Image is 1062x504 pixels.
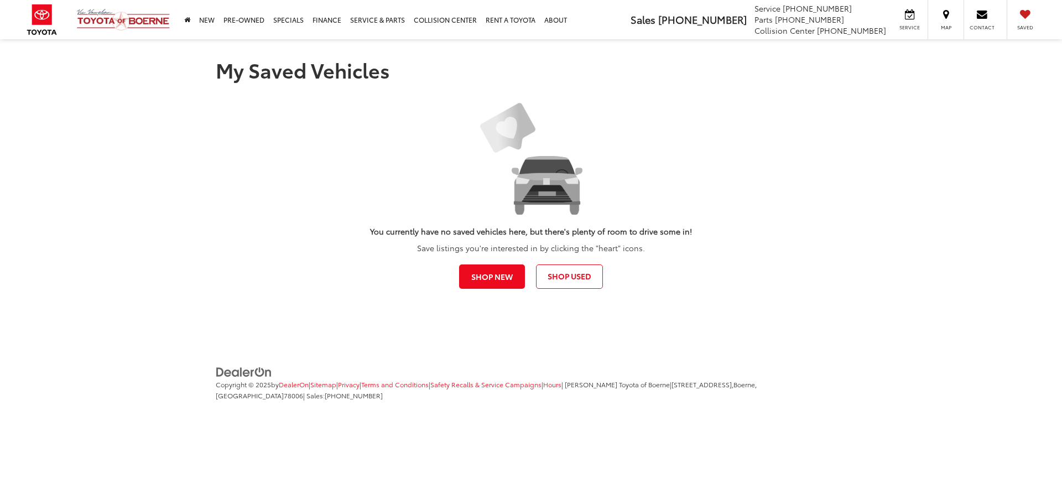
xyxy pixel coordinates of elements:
span: Parts [754,14,773,25]
a: Sitemap [310,380,336,389]
span: Sales [631,12,655,27]
img: Vic Vaughan Toyota of Boerne [76,8,170,31]
span: Service [897,24,922,31]
span: | [PERSON_NAME] Toyota of Boerne [561,380,670,389]
span: by [271,380,309,389]
span: | Sales: [303,391,383,400]
span: | [360,380,429,389]
h1: My Saved Vehicles [216,50,846,89]
span: [PHONE_NUMBER] [783,3,852,14]
span: Boerne, [733,380,757,389]
span: Contact [970,24,995,31]
a: Shop New [459,264,525,289]
a: Safety Recalls & Service Campaigns, Opens in a new tab [430,380,542,389]
span: Saved [1013,24,1037,31]
span: [PHONE_NUMBER] [817,25,886,36]
span: | [336,380,360,389]
span: 78006 [284,391,303,400]
span: Service [754,3,780,14]
span: [GEOGRAPHIC_DATA] [216,391,284,400]
span: | [429,380,542,389]
p: Save listings you're interested in by clicking the "heart" icons. [216,242,846,253]
span: [PHONE_NUMBER] [775,14,844,25]
span: [PHONE_NUMBER] [325,391,383,400]
p: You currently have no saved vehicles here, but there's plenty of room to drive some in! [216,226,846,237]
a: Privacy [338,380,360,389]
span: | [309,380,336,389]
span: Collision Center [754,25,815,36]
span: | [542,380,561,389]
a: Hours [543,380,561,389]
a: Shop Used [536,264,603,289]
span: Copyright © 2025 [216,380,271,389]
a: Terms and Conditions [361,380,429,389]
a: DealerOn Home Page [279,380,309,389]
img: DealerOn [216,366,272,378]
span: [PHONE_NUMBER] [658,12,747,27]
a: DealerOn [216,366,272,377]
span: [STREET_ADDRESS], [671,380,733,389]
span: Map [934,24,958,31]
